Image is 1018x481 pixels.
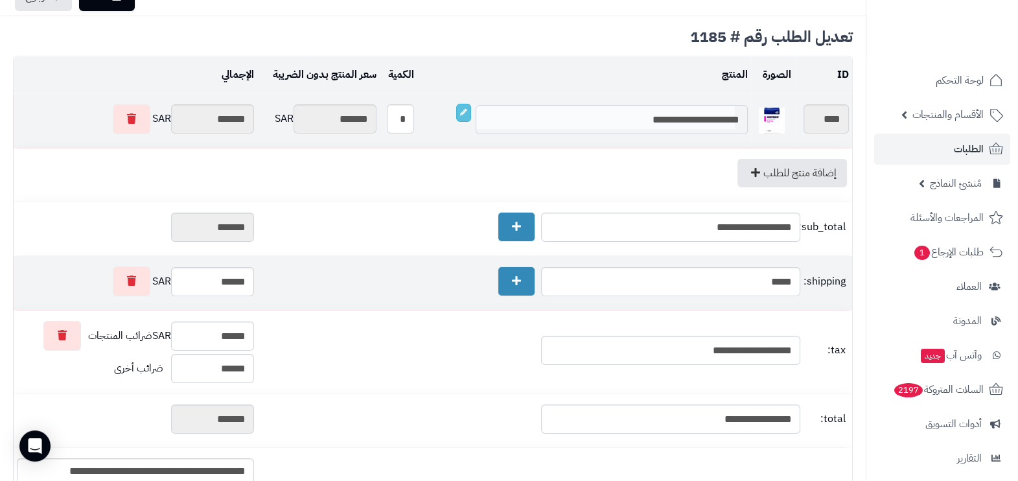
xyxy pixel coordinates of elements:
div: SAR [17,321,254,351]
span: ضرائب المنتجات [88,329,152,344]
a: المدونة [874,305,1010,336]
a: وآتس آبجديد [874,340,1010,371]
a: طلبات الإرجاع1 [874,237,1010,268]
td: سعر المنتج بدون الضريبة [257,57,380,93]
a: السلات المتروكة2197 [874,374,1010,405]
span: ضرائب أخرى [114,360,163,376]
a: العملاء [874,271,1010,302]
span: 1 [914,246,930,260]
div: SAR [17,266,254,296]
span: مُنشئ النماذج [930,174,982,193]
span: الأقسام والمنتجات [912,106,984,124]
td: الإجمالي [14,57,257,93]
span: 2197 [894,383,923,397]
div: SAR [260,104,376,134]
img: 5389655cb4d2210c8f6d9da64de75fd4dcb3-40x40.jpg [759,108,785,134]
td: ID [794,57,852,93]
td: الكمية [380,57,417,93]
span: أدوات التسويق [925,415,982,433]
a: التقارير [874,443,1010,474]
span: المراجعات والأسئلة [910,209,984,227]
span: وآتس آب [920,346,982,364]
a: الطلبات [874,134,1010,165]
div: Open Intercom Messenger [19,430,51,462]
a: إضافة منتج للطلب [737,159,847,187]
a: المراجعات والأسئلة [874,202,1010,233]
span: التقارير [957,449,982,467]
span: العملاء [956,277,982,296]
span: total: [804,412,846,427]
span: tax: [804,343,846,358]
div: SAR [17,104,254,134]
a: أدوات التسويق [874,408,1010,440]
span: لوحة التحكم [936,71,984,89]
span: الطلبات [954,140,984,158]
td: المنتج [417,57,751,93]
div: تعديل الطلب رقم # 1185 [13,29,853,45]
img: logo-2.png [930,36,1006,64]
span: السلات المتروكة [893,381,984,399]
a: لوحة التحكم [874,65,1010,96]
span: جديد [921,349,945,363]
span: طلبات الإرجاع [913,243,984,261]
span: shipping: [804,274,846,289]
span: المدونة [953,312,982,330]
td: الصورة [751,57,794,93]
span: sub_total: [804,220,846,235]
